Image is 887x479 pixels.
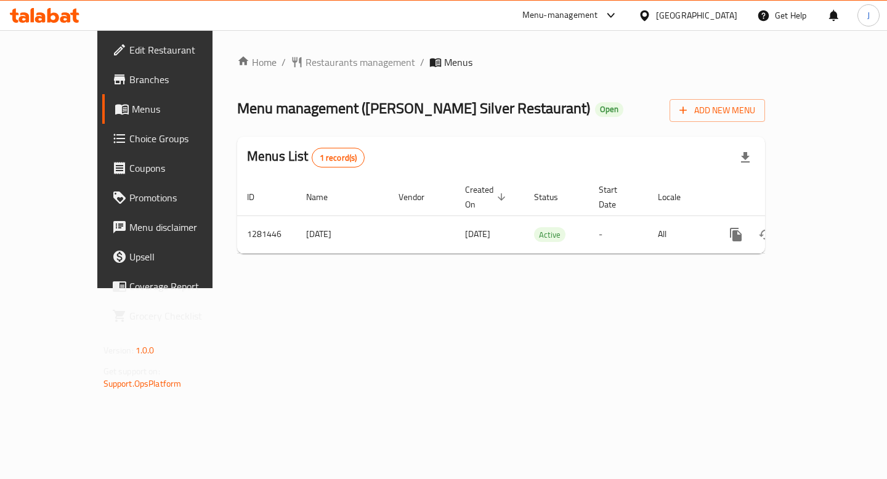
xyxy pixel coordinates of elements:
[129,131,235,146] span: Choice Groups
[751,220,780,249] button: Change Status
[129,308,235,323] span: Grocery Checklist
[296,215,389,253] td: [DATE]
[102,212,245,242] a: Menu disclaimer
[102,183,245,212] a: Promotions
[281,55,286,70] li: /
[102,65,245,94] a: Branches
[522,8,598,23] div: Menu-management
[670,99,765,122] button: Add New Menu
[237,55,765,70] nav: breadcrumb
[129,190,235,205] span: Promotions
[247,147,365,167] h2: Menus List
[721,220,751,249] button: more
[444,55,472,70] span: Menus
[589,215,648,253] td: -
[658,190,697,204] span: Locale
[306,55,415,70] span: Restaurants management
[534,227,565,242] div: Active
[867,9,870,22] span: J
[102,35,245,65] a: Edit Restaurant
[648,215,711,253] td: All
[102,242,245,272] a: Upsell
[102,272,245,301] a: Coverage Report
[399,190,440,204] span: Vendor
[656,9,737,22] div: [GEOGRAPHIC_DATA]
[306,190,344,204] span: Name
[465,226,490,242] span: [DATE]
[237,55,277,70] a: Home
[237,94,590,122] span: Menu management ( [PERSON_NAME] Silver Restaurant )
[129,72,235,87] span: Branches
[534,228,565,242] span: Active
[312,148,365,167] div: Total records count
[420,55,424,70] li: /
[129,161,235,175] span: Coupons
[534,190,574,204] span: Status
[129,279,235,294] span: Coverage Report
[291,55,415,70] a: Restaurants management
[102,153,245,183] a: Coupons
[132,102,235,116] span: Menus
[247,190,270,204] span: ID
[465,182,509,212] span: Created On
[129,220,235,235] span: Menu disclaimer
[711,179,849,216] th: Actions
[103,376,182,392] a: Support.OpsPlatform
[102,124,245,153] a: Choice Groups
[129,249,235,264] span: Upsell
[103,342,134,358] span: Version:
[679,103,755,118] span: Add New Menu
[237,215,296,253] td: 1281446
[731,143,760,172] div: Export file
[312,152,365,164] span: 1 record(s)
[102,94,245,124] a: Menus
[102,301,245,331] a: Grocery Checklist
[136,342,155,358] span: 1.0.0
[237,179,849,254] table: enhanced table
[595,104,623,115] span: Open
[129,42,235,57] span: Edit Restaurant
[599,182,633,212] span: Start Date
[103,363,160,379] span: Get support on:
[595,102,623,117] div: Open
